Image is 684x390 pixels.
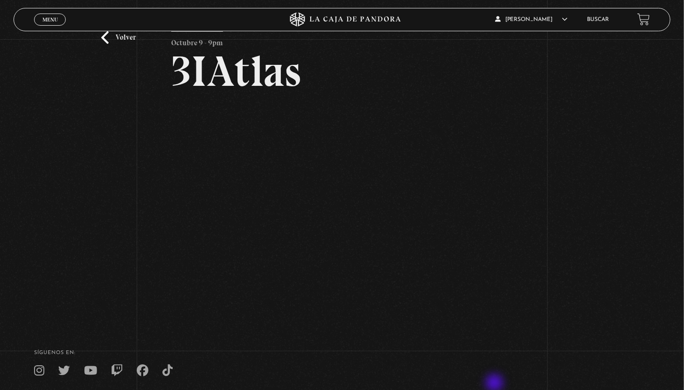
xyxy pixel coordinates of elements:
h2: 3IAtlas [171,50,513,93]
p: Octubre 9 - 9pm [171,31,223,50]
span: Menu [42,17,58,22]
a: Buscar [587,17,609,22]
span: Cerrar [39,25,61,31]
h4: SÍguenos en: [34,350,649,355]
iframe: Dailymotion video player – 3IATLAS [171,107,513,299]
a: Volver [101,31,136,44]
a: View your shopping cart [637,13,650,26]
span: [PERSON_NAME] [495,17,568,22]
